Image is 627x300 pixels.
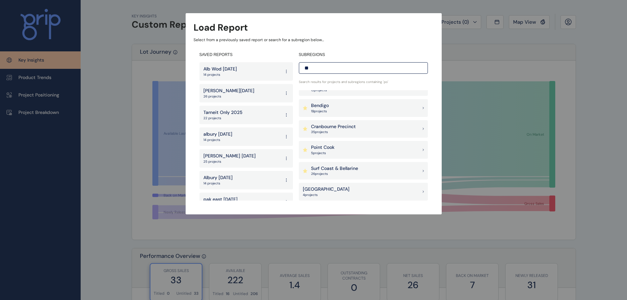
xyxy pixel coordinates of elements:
p: 25 projects [203,159,256,164]
h3: Load Report [194,21,248,34]
p: Cranbourne Precinct [311,123,356,130]
p: Select from a previously saved report or search for a subregion below... [194,37,434,43]
p: 19 project s [311,109,329,114]
p: Albury [DATE] [203,175,233,181]
p: albury [DATE] [203,131,232,138]
p: Search results for projects and subregions containing ' po ' [299,80,428,84]
p: 14 projects [203,72,237,77]
p: [PERSON_NAME][DATE] [203,88,254,94]
p: 5 project s [311,151,334,155]
h4: SAVED REPORTS [199,52,293,58]
p: 4 project s [303,193,350,197]
p: [GEOGRAPHIC_DATA] [303,186,350,193]
p: Point Cook [311,144,334,151]
p: 35 project s [311,130,356,134]
p: 13 project s [311,88,355,93]
p: pak east [DATE] [203,196,238,203]
p: 26 projects [203,94,254,99]
p: 22 projects [203,116,243,121]
h4: SUBREGIONS [299,52,428,58]
p: Alb Wod [DATE] [203,66,237,72]
p: 14 projects [203,138,232,142]
p: Bendigo [311,102,329,109]
p: Tarneit Only 2025 [203,109,243,116]
p: [PERSON_NAME] [DATE] [203,153,256,159]
p: 26 project s [311,172,358,176]
p: Surf Coast & Bellarine [311,165,358,172]
p: 14 projects [203,181,233,186]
